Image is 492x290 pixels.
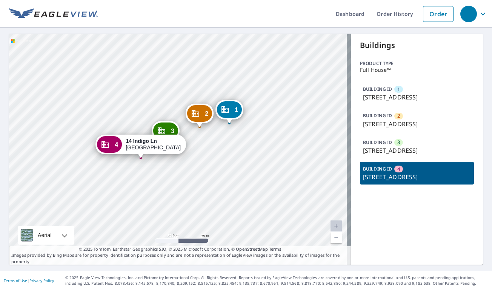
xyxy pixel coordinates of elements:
[236,246,268,252] a: OpenStreetMap
[4,278,27,283] a: Terms of Use
[397,112,400,119] span: 2
[397,139,400,146] span: 3
[171,128,174,134] span: 3
[9,8,98,20] img: EV Logo
[126,138,157,144] strong: 14 Indigo Ln
[397,166,400,173] span: 4
[18,226,74,245] div: Aerial
[360,40,474,51] p: Buildings
[9,246,351,265] p: Images provided by Bing Maps are for property identification purposes only and are not a represen...
[215,100,243,123] div: Dropped pin, building 1, Commercial property, 11 Indigo Ln Goose Creek, SC 29445
[363,172,471,181] p: [STREET_ADDRESS]
[331,232,342,243] a: Current Level 20, Zoom Out
[186,104,214,127] div: Dropped pin, building 2, Commercial property, 12 Indigo Ln Goose Creek, SC 29445
[235,107,238,113] span: 1
[331,220,342,232] a: Current Level 20, Zoom In Disabled
[29,278,54,283] a: Privacy Policy
[79,246,281,253] span: © 2025 TomTom, Earthstar Geographics SIO, © 2025 Microsoft Corporation, ©
[397,86,400,93] span: 1
[35,226,54,245] div: Aerial
[95,135,186,158] div: Dropped pin, building 4, Commercial property, 14 Indigo Ln Goose Creek, SC 29445
[360,67,474,73] p: Full House™
[126,138,181,151] div: [GEOGRAPHIC_DATA]
[363,119,471,129] p: [STREET_ADDRESS]
[363,166,392,172] p: BUILDING ID
[363,146,471,155] p: [STREET_ADDRESS]
[269,246,281,252] a: Terms
[363,112,392,119] p: BUILDING ID
[65,275,488,286] p: © 2025 Eagle View Technologies, Inc. and Pictometry International Corp. All Rights Reserved. Repo...
[360,60,474,67] p: Product type
[363,86,392,92] p: BUILDING ID
[423,6,454,22] a: Order
[205,111,208,116] span: 2
[363,93,471,102] p: [STREET_ADDRESS]
[152,121,180,144] div: Dropped pin, building 3, Commercial property, 13 Indigo Ln Goose Creek, SC 29445
[115,142,118,147] span: 4
[363,139,392,146] p: BUILDING ID
[4,278,54,283] p: |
